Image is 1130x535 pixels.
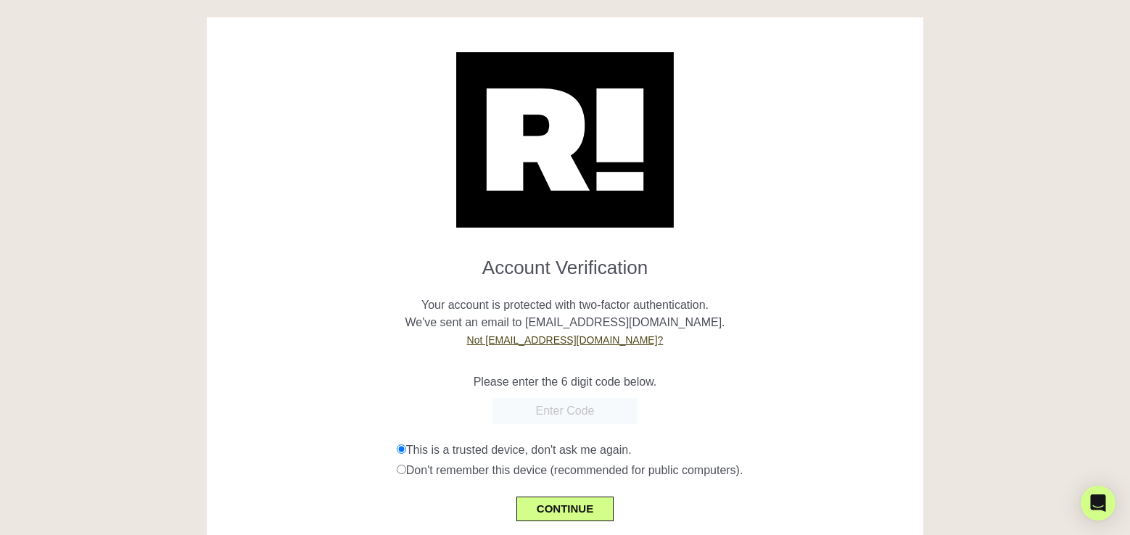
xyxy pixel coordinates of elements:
button: CONTINUE [516,497,614,521]
div: Don't remember this device (recommended for public computers). [397,462,912,479]
p: Please enter the 6 digit code below. [218,373,913,391]
div: Open Intercom Messenger [1081,486,1115,521]
h1: Account Verification [218,245,913,279]
a: Not [EMAIL_ADDRESS][DOMAIN_NAME]? [467,334,664,346]
img: Retention.com [456,52,674,228]
input: Enter Code [492,398,638,424]
p: Your account is protected with two-factor authentication. We've sent an email to [EMAIL_ADDRESS][... [218,279,913,349]
div: This is a trusted device, don't ask me again. [397,441,912,459]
